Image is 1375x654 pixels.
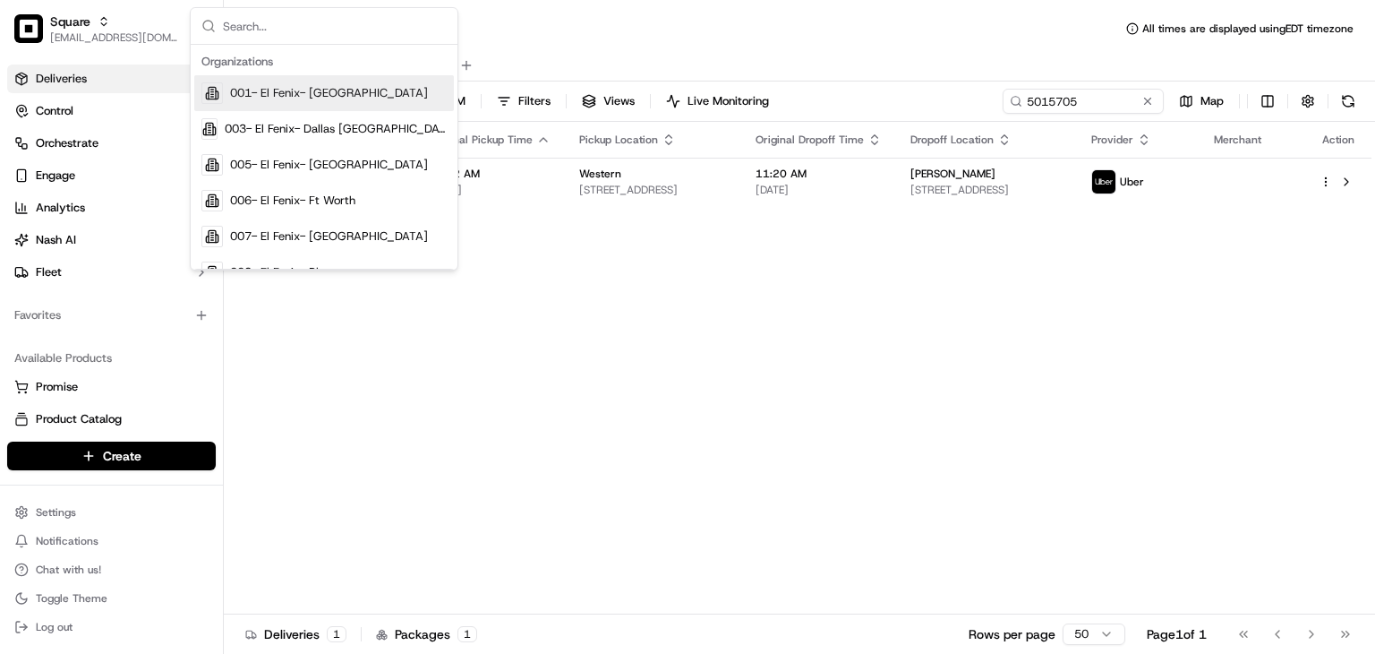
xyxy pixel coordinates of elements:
button: Filters [489,89,559,114]
span: Dropoff Location [910,133,994,147]
span: Live Monitoring [687,93,769,109]
span: 10:42 AM [429,167,551,181]
img: Square [14,14,43,43]
button: Product Catalog [7,405,216,434]
button: Promise [7,373,216,401]
button: Chat with us! [7,557,216,582]
span: Engage [36,168,75,184]
button: Orchestrate [7,129,216,158]
a: Product Catalog [14,411,209,427]
span: Control [36,103,73,119]
button: SquareSquare[EMAIL_ADDRESS][DOMAIN_NAME] [7,7,185,50]
span: Provider [1091,133,1133,147]
input: Type to search [1003,89,1164,114]
button: Fleet [7,258,216,287]
button: Log out [7,615,216,640]
span: 001- El Fenix- [GEOGRAPHIC_DATA] [230,85,428,101]
span: [PERSON_NAME] [910,167,995,181]
span: Log out [36,620,73,634]
div: Organizations [194,48,454,75]
span: Promise [36,379,78,395]
span: [DATE] [429,183,551,197]
span: Notifications [36,534,98,548]
div: Suggestions [191,45,457,270]
input: Search... [223,8,447,44]
div: Action [1319,133,1357,147]
span: Views [603,93,635,109]
span: Original Dropoff Time [756,133,864,147]
span: 003- El Fenix- Dallas [GEOGRAPHIC_DATA][PERSON_NAME] [225,121,447,137]
span: Deliveries [36,71,87,87]
span: Chat with us! [36,563,101,577]
div: 1 [327,626,346,642]
span: 005- El Fenix- [GEOGRAPHIC_DATA] [230,157,428,173]
button: Map [1171,89,1232,114]
span: All times are displayed using EDT timezone [1142,22,1354,36]
span: [STREET_ADDRESS] [579,183,727,197]
div: Deliveries [245,625,346,643]
button: Views [574,89,643,114]
p: Rows per page [969,625,1055,643]
button: Square [50,13,90,30]
button: Notifications [7,529,216,554]
span: 11:20 AM [756,167,882,181]
span: 008- El Fenix- Plano [230,264,337,280]
span: Fleet [36,264,62,280]
button: Live Monitoring [658,89,777,114]
span: [DATE] [756,183,882,197]
span: Pickup Location [579,133,658,147]
span: [STREET_ADDRESS] [910,183,1062,197]
div: Available Products [7,344,216,373]
span: Merchant [1214,133,1261,147]
span: Uber [1120,175,1144,189]
a: Promise [14,379,209,395]
button: Create [7,442,216,470]
span: Filters [518,93,551,109]
button: Refresh [1336,89,1361,114]
button: Nash AI [7,226,216,254]
button: Settings [7,500,216,525]
span: Analytics [36,200,85,216]
span: Orchestrate [36,135,98,151]
img: uber-new-logo.jpeg [1092,170,1115,194]
span: Create [103,447,141,465]
div: Packages [376,625,477,643]
span: 006- El Fenix- Ft Worth [230,193,355,209]
span: Western [579,167,621,181]
a: Deliveries [7,65,216,93]
span: Toggle Theme [36,591,107,606]
div: Favorites [7,301,216,330]
span: Settings [36,505,76,520]
span: 007- El Fenix- [GEOGRAPHIC_DATA] [230,228,428,245]
div: 1 [457,626,477,642]
span: Map [1200,93,1224,109]
button: [EMAIL_ADDRESS][DOMAIN_NAME] [50,30,178,45]
button: Control [7,97,216,125]
span: Original Pickup Time [429,133,533,147]
button: Engage [7,161,216,190]
a: Analytics [7,194,216,222]
span: Nash AI [36,232,76,248]
div: Page 1 of 1 [1147,625,1207,643]
span: Product Catalog [36,411,122,427]
button: Toggle Theme [7,586,216,611]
